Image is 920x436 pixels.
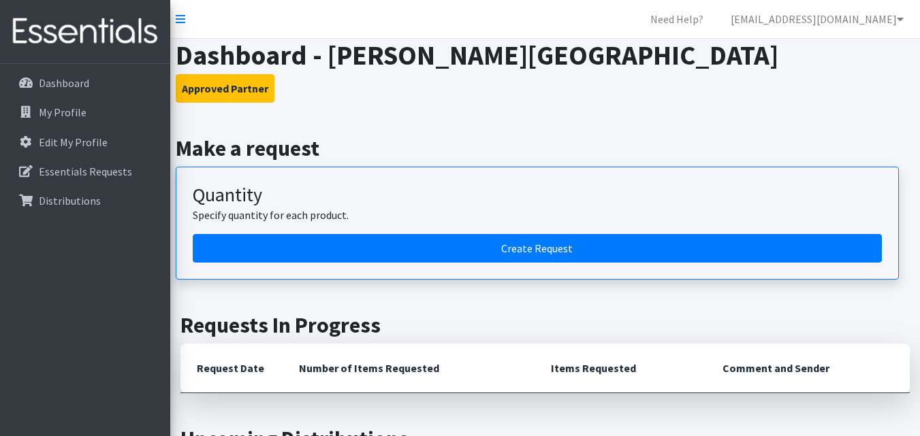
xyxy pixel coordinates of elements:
th: Comment and Sender [706,343,910,393]
h3: Quantity [193,184,882,207]
p: Distributions [39,194,101,207]
a: Need Help? [639,5,714,33]
h1: Dashboard - [PERSON_NAME][GEOGRAPHIC_DATA] [176,39,915,71]
h2: Requests In Progress [180,312,910,338]
p: Edit My Profile [39,135,108,149]
a: My Profile [5,99,165,126]
img: HumanEssentials [5,9,165,54]
a: [EMAIL_ADDRESS][DOMAIN_NAME] [720,5,915,33]
a: Dashboard [5,69,165,97]
p: Essentials Requests [39,165,132,178]
p: My Profile [39,105,86,119]
p: Dashboard [39,76,89,90]
a: Create a request by quantity [193,234,882,263]
a: Edit My Profile [5,129,165,156]
a: Essentials Requests [5,158,165,185]
th: Items Requested [535,343,706,393]
th: Number of Items Requested [283,343,535,393]
h2: Make a request [176,135,915,161]
th: Request Date [180,343,283,393]
button: Approved Partner [176,74,274,103]
p: Specify quantity for each product. [193,207,882,223]
a: Distributions [5,187,165,214]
